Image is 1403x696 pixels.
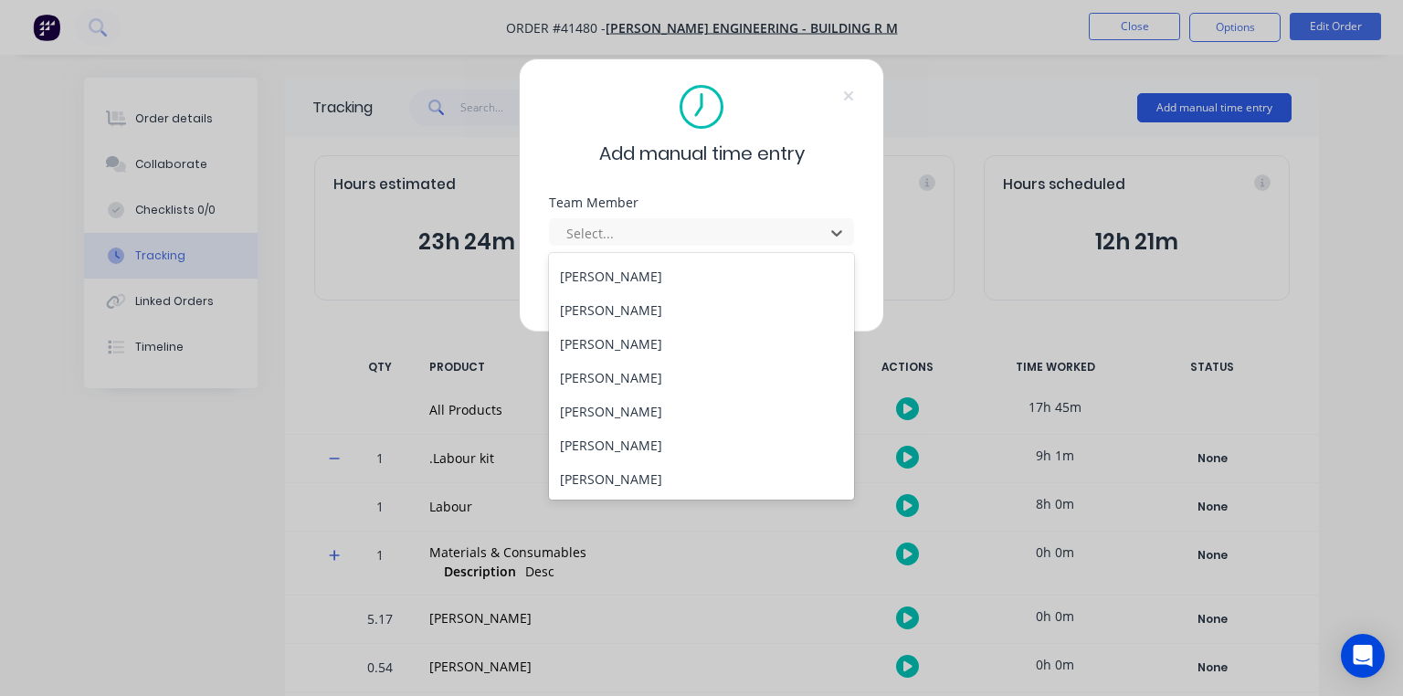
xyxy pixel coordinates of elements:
[549,428,854,462] div: [PERSON_NAME]
[549,462,854,496] div: [PERSON_NAME]
[599,140,805,167] span: Add manual time entry
[549,196,854,209] div: Team Member
[549,327,854,361] div: [PERSON_NAME]
[549,395,854,428] div: [PERSON_NAME]
[549,361,854,395] div: [PERSON_NAME]
[1341,634,1385,678] div: Open Intercom Messenger
[549,293,854,327] div: [PERSON_NAME]
[549,259,854,293] div: [PERSON_NAME]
